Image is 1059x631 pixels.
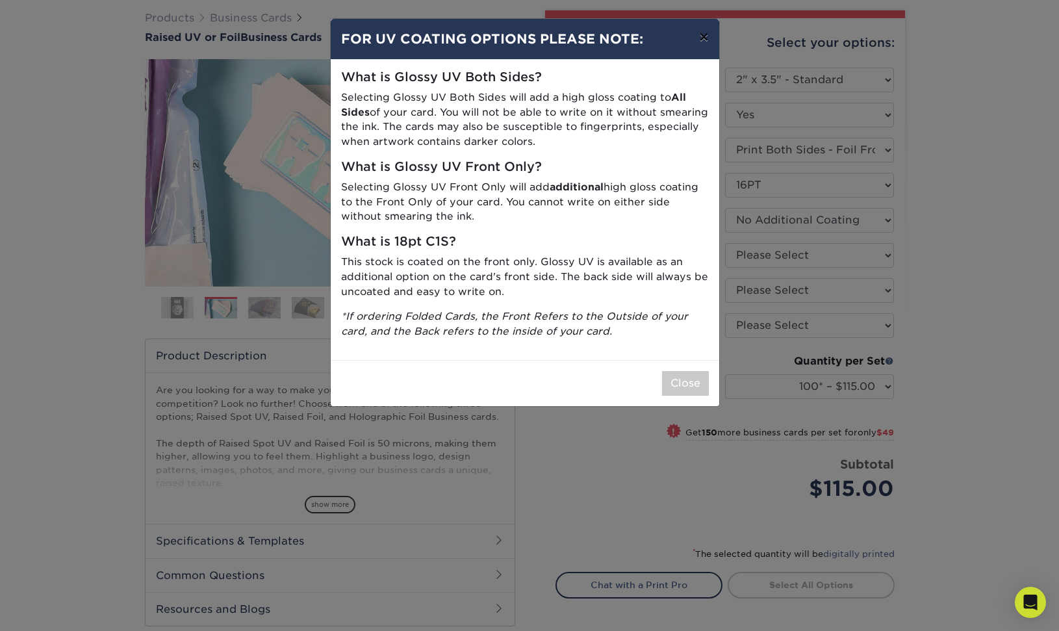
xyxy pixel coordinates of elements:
[341,90,709,149] p: Selecting Glossy UV Both Sides will add a high gloss coating to of your card. You will not be abl...
[689,19,719,55] button: ×
[341,70,709,85] h5: What is Glossy UV Both Sides?
[1015,587,1046,618] div: Open Intercom Messenger
[341,255,709,299] p: This stock is coated on the front only. Glossy UV is available as an additional option on the car...
[341,91,686,118] strong: All Sides
[662,371,709,396] button: Close
[341,180,709,224] p: Selecting Glossy UV Front Only will add high gloss coating to the Front Only of your card. You ca...
[341,160,709,175] h5: What is Glossy UV Front Only?
[341,310,688,337] i: *If ordering Folded Cards, the Front Refers to the Outside of your card, and the Back refers to t...
[341,29,709,49] h4: FOR UV COATING OPTIONS PLEASE NOTE:
[341,235,709,250] h5: What is 18pt C1S?
[550,181,604,193] strong: additional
